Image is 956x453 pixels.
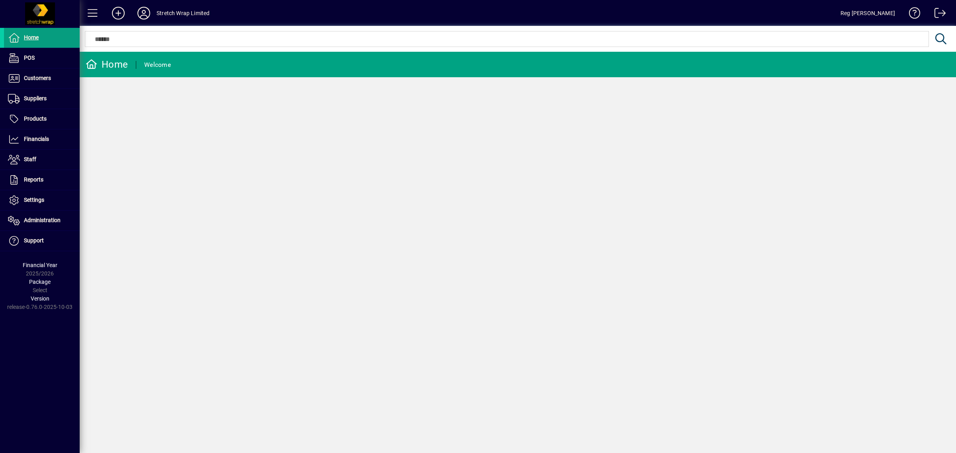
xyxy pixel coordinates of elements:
[4,68,80,88] a: Customers
[24,237,44,244] span: Support
[24,217,61,223] span: Administration
[24,115,47,122] span: Products
[24,136,49,142] span: Financials
[840,7,895,20] div: Reg [PERSON_NAME]
[24,34,39,41] span: Home
[929,2,946,27] a: Logout
[4,211,80,230] a: Administration
[157,7,210,20] div: Stretch Wrap Limited
[23,262,57,268] span: Financial Year
[24,197,44,203] span: Settings
[4,48,80,68] a: POS
[4,150,80,170] a: Staff
[24,156,36,162] span: Staff
[24,95,47,102] span: Suppliers
[903,2,921,27] a: Knowledge Base
[31,295,49,302] span: Version
[4,109,80,129] a: Products
[4,190,80,210] a: Settings
[4,89,80,109] a: Suppliers
[4,170,80,190] a: Reports
[86,58,128,71] div: Home
[4,231,80,251] a: Support
[24,55,35,61] span: POS
[4,129,80,149] a: Financials
[106,6,131,20] button: Add
[24,176,43,183] span: Reports
[131,6,157,20] button: Profile
[144,59,171,71] div: Welcome
[24,75,51,81] span: Customers
[29,279,51,285] span: Package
